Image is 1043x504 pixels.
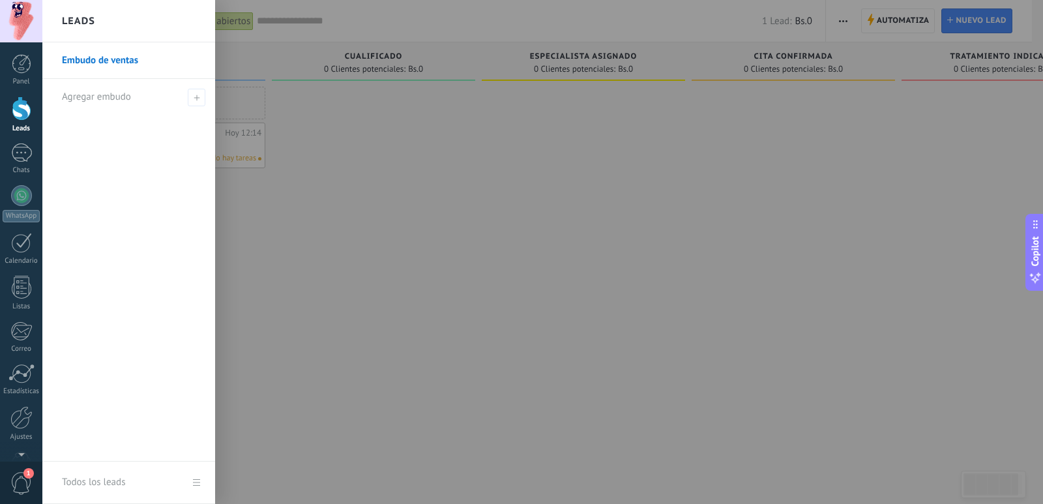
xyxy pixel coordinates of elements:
h2: Leads [62,1,95,42]
span: Agregar embudo [62,91,131,103]
div: Todos los leads [62,464,125,501]
div: Correo [3,345,40,353]
div: Estadísticas [3,387,40,396]
span: Copilot [1029,236,1042,266]
a: Embudo de ventas [62,42,202,79]
span: 1 [23,468,34,479]
span: Agregar embudo [188,89,205,106]
div: Chats [3,166,40,175]
div: WhatsApp [3,210,40,222]
div: Panel [3,78,40,86]
div: Calendario [3,257,40,265]
div: Leads [3,125,40,133]
div: Ajustes [3,433,40,441]
div: Listas [3,303,40,311]
a: Todos los leads [42,462,215,504]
